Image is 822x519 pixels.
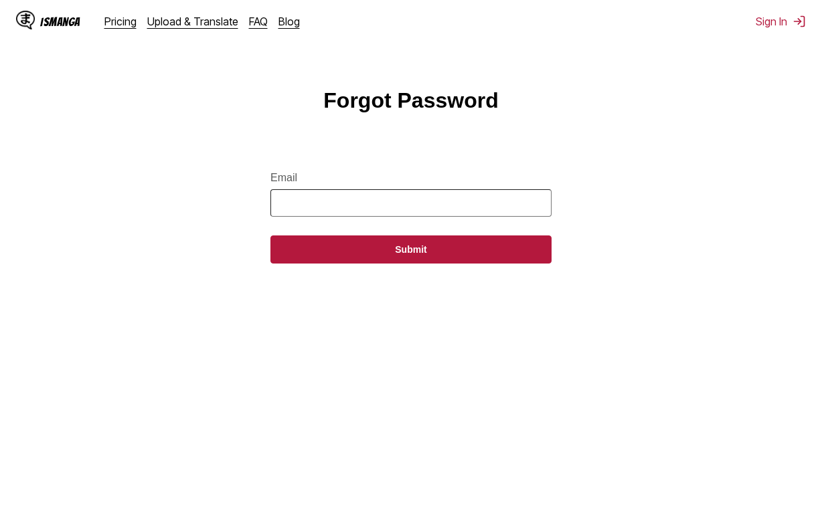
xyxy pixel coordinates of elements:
[756,15,806,28] button: Sign In
[278,15,300,28] a: Blog
[147,15,238,28] a: Upload & Translate
[104,15,137,28] a: Pricing
[270,235,552,264] button: Submit
[16,11,35,29] img: IsManga Logo
[793,15,806,28] img: Sign out
[323,88,498,113] h1: Forgot Password
[249,15,268,28] a: FAQ
[40,15,80,28] div: IsManga
[270,172,552,184] label: Email
[16,11,104,32] a: IsManga LogoIsManga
